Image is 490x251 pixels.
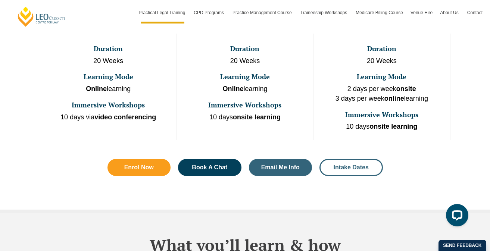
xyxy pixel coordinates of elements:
[407,2,436,23] a: Venue Hire
[314,56,449,66] p: 20 Weeks
[41,84,176,94] p: learning
[41,56,176,66] p: 20 Weeks
[249,159,312,176] a: Email Me Info
[41,45,176,53] h3: Duration
[178,45,312,53] h3: Duration
[178,56,312,66] p: 20 Weeks
[314,73,449,81] h3: Learning Mode
[314,84,449,103] p: 2 days per week 3 days per week learning
[41,113,176,122] p: 10 days via
[261,164,300,170] span: Email Me Info
[229,2,297,23] a: Practice Management Course
[107,159,171,176] a: Enrol Now
[135,2,190,23] a: Practical Legal Training
[369,123,417,130] strong: onsite learning
[314,45,449,53] h3: Duration
[334,164,369,170] span: Intake Dates
[178,159,241,176] a: Book A Chat
[178,101,312,109] h3: Immersive Workshops
[377,47,471,232] iframe: LiveChat chat widget
[17,6,66,27] a: [PERSON_NAME] Centre for Law
[436,2,463,23] a: About Us
[178,84,312,94] p: learning
[124,164,154,170] span: Enrol Now
[319,159,383,176] a: Intake Dates
[297,2,352,23] a: Traineeship Workshops
[178,113,312,122] p: 10 days
[178,73,312,81] h3: Learning Mode
[314,122,449,132] p: 10 days
[192,164,227,170] span: Book A Chat
[41,73,176,81] h3: Learning Mode
[314,111,449,119] h3: Immersive Workshops
[352,2,407,23] a: Medicare Billing Course
[41,101,176,109] h3: Immersive Workshops
[464,2,486,23] a: Contact
[94,113,156,121] strong: video conferencing
[233,113,281,121] strong: onsite learning
[190,2,229,23] a: CPD Programs
[222,85,243,92] strong: Online
[86,85,107,92] strong: Online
